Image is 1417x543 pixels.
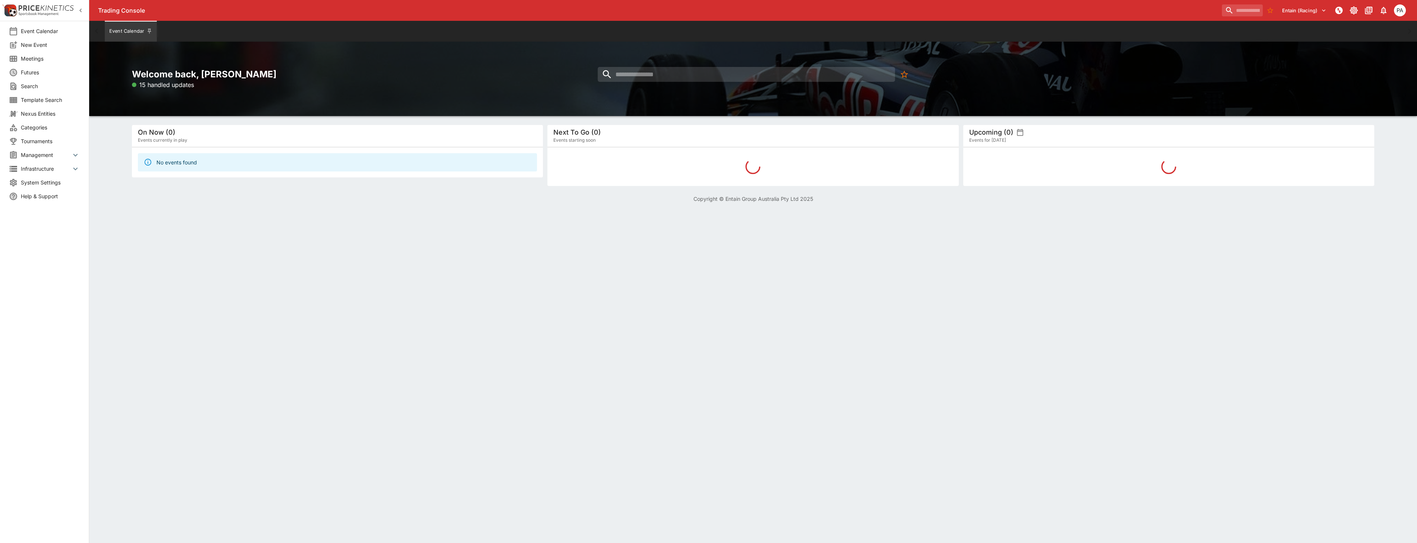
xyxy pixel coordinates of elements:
span: System Settings [21,179,80,186]
span: Tournaments [21,137,80,145]
img: PriceKinetics [19,5,74,11]
span: Event Calendar [21,27,80,35]
span: Infrastructure [21,165,71,173]
span: Nexus Entities [21,110,80,118]
input: search [1222,4,1263,16]
span: Help & Support [21,192,80,200]
button: Event Calendar [105,21,157,42]
button: NOT Connected to PK [1332,4,1346,17]
img: PriceKinetics Logo [2,3,17,18]
button: Select Tenant [1278,4,1331,16]
button: Toggle light/dark mode [1347,4,1361,17]
h5: Next To Go (0) [553,128,601,136]
span: Events currently in play [138,136,187,144]
span: Search [21,82,80,90]
button: Notifications [1377,4,1390,17]
div: No events found [156,155,197,169]
h2: Welcome back, [PERSON_NAME] [132,68,543,80]
span: New Event [21,41,80,49]
span: Events for [DATE] [969,136,1006,144]
div: Peter Addley [1394,4,1406,16]
h5: Upcoming (0) [969,128,1013,136]
button: No Bookmarks [897,67,912,82]
span: Events starting soon [553,136,596,144]
button: No Bookmarks [1264,4,1276,16]
span: Management [21,151,71,159]
button: settings [1016,129,1024,136]
span: Categories [21,123,80,131]
div: Trading Console [98,7,1219,15]
input: search [598,67,895,82]
span: Template Search [21,96,80,104]
button: Documentation [1362,4,1375,17]
p: 15 handled updates [132,80,194,89]
img: Sportsbook Management [19,12,59,16]
h5: On Now (0) [138,128,175,136]
span: Futures [21,68,80,76]
p: Copyright © Entain Group Australia Pty Ltd 2025 [89,195,1417,203]
span: Meetings [21,55,80,62]
button: Peter Addley [1392,2,1408,19]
